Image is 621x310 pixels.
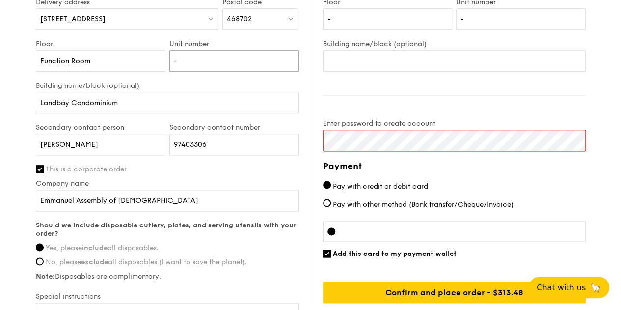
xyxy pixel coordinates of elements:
[333,182,428,190] span: Pay with credit or debit card
[323,181,331,189] input: Pay with credit or debit card
[36,221,297,238] strong: Should we include disposable cutlery, plates, and serving utensils with your order?
[590,282,601,293] span: 🦙
[82,244,108,252] strong: include
[323,119,586,128] label: Enter password to create account
[36,272,55,281] strong: Note:
[36,40,165,48] label: Floor
[36,292,299,301] label: Special instructions
[36,243,44,251] input: Yes, pleaseincludeall disposables.
[323,282,586,303] input: Confirm and place order - $313.48
[46,165,127,173] span: This is a corporate order
[537,283,586,292] span: Chat with us
[529,277,609,298] button: Chat with us🦙
[46,244,159,252] span: Yes, please all disposables.
[40,15,106,23] span: [STREET_ADDRESS]
[169,40,299,48] label: Unit number
[169,123,299,132] label: Secondary contact number
[36,179,299,188] label: Company name
[287,15,294,22] img: icon-dropdown.fa26e9f9.svg
[323,199,331,207] input: Pay with other method (Bank transfer/Cheque/Invoice)
[36,165,44,173] input: This is a corporate order
[36,123,165,132] label: Secondary contact person
[343,227,581,235] iframe: Secure card payment input frame
[323,159,586,173] h4: Payment
[323,40,586,48] label: Building name/block (optional)
[36,82,299,90] label: Building name/block (optional)
[36,272,299,281] label: Disposables are complimentary.
[333,250,457,258] span: Add this card to my payment wallet
[81,258,108,266] strong: exclude
[36,257,44,265] input: No, pleaseexcludeall disposables (I want to save the planet).
[227,15,252,23] span: 468702
[46,258,247,266] span: No, please all disposables (I want to save the planet).
[207,15,214,22] img: icon-dropdown.fa26e9f9.svg
[333,200,513,208] span: Pay with other method (Bank transfer/Cheque/Invoice)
